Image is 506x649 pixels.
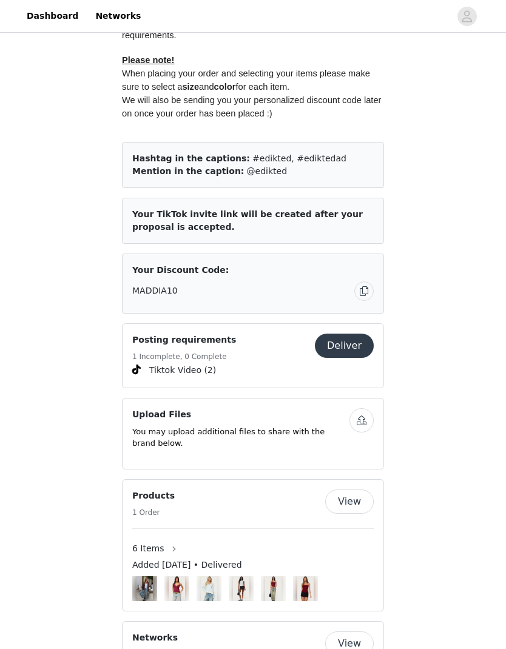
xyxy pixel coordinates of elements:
[122,324,384,389] div: Posting requirements
[132,490,175,503] h4: Products
[261,574,286,605] img: Image Background Blur
[132,632,178,645] h4: Networks
[164,574,189,605] img: Image Background Blur
[122,69,373,92] span: When placing your order and selecting your items please make sure to select a and for each item.
[132,409,349,422] h4: Upload Files
[132,508,175,519] h5: 1 Order
[132,264,229,277] span: Your Discount Code:
[132,285,178,298] span: MADDIA10
[122,4,365,41] span: In the next steps you will be able to choose your items for the collaboration, place your order a...
[201,577,217,602] img: Copenhagen Oversized Striped Sweater
[297,577,314,602] img: Guinivere Smocked Strapless Corset
[122,480,384,612] div: Products
[132,154,250,164] span: Hashtag in the captions:
[252,154,346,164] span: #edikted, #ediktedad
[214,82,236,92] strong: color
[88,2,148,30] a: Networks
[132,352,236,363] h5: 1 Incomplete, 0 Complete
[132,334,236,347] h4: Posting requirements
[233,577,249,602] img: Camelia Denim Mini Skort
[229,574,254,605] img: Image Background Blur
[197,574,221,605] img: Image Background Blur
[122,56,174,66] span: Please note!
[325,490,374,514] button: View
[149,365,216,377] span: Tiktok Video (2)
[461,7,473,26] div: avatar
[293,574,318,605] img: Image Background Blur
[122,96,384,119] span: We will also be sending you your personalized discount code later on once your order has been pla...
[265,577,282,602] img: Petite Ace Relaxed Jeans
[132,426,349,450] p: You may upload additional files to share with the brand below.
[132,574,157,605] img: Image Background Blur
[182,82,199,92] strong: size
[132,559,242,572] span: Added [DATE] • Delivered
[169,577,185,602] img: Glendon Babydoll Top
[132,210,363,232] span: Your TikTok invite link will be created after your proposal is accepted.
[132,167,244,177] span: Mention in the caption:
[247,167,288,177] span: @edikted
[132,543,164,556] span: 6 Items
[137,577,153,602] img: Ardella Oversized Faux Leather Jacket
[315,334,374,358] button: Deliver
[19,2,86,30] a: Dashboard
